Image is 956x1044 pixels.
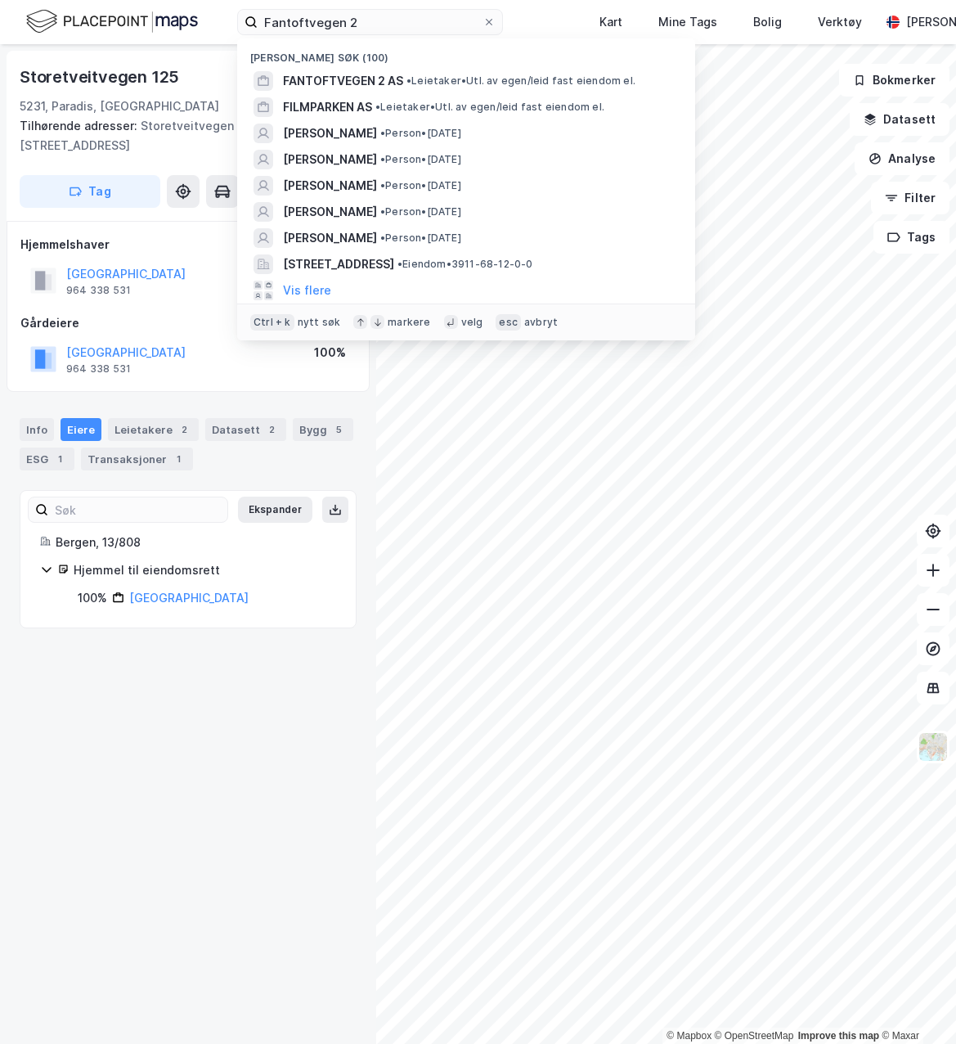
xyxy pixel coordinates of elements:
div: Storetveitvegen 125b, [STREET_ADDRESS] [20,116,343,155]
span: Person • [DATE] [380,153,461,166]
span: [PERSON_NAME] [283,124,377,143]
span: Person • [DATE] [380,179,461,192]
div: Storetveitvegen 125 [20,64,182,90]
div: velg [461,316,483,329]
span: • [397,258,402,270]
span: • [380,232,385,244]
div: Datasett [205,418,286,441]
div: 2 [176,421,192,438]
div: Verktøy [818,12,862,32]
span: FANTOFTVEGEN 2 AS [283,71,403,91]
div: Bygg [293,418,353,441]
div: 1 [52,451,68,467]
img: logo.f888ab2527a4732fd821a326f86c7f29.svg [26,7,198,36]
div: Gårdeiere [20,313,356,333]
button: Ekspander [238,497,312,523]
span: Eiendom • 3911-68-12-0-0 [397,258,533,271]
span: [PERSON_NAME] [283,202,377,222]
div: 100% [78,588,107,608]
div: Eiere [61,418,101,441]
span: [STREET_ADDRESS] [283,254,394,274]
span: • [380,153,385,165]
div: markere [388,316,430,329]
a: Improve this map [798,1030,879,1042]
div: Bergen, 13/808 [56,533,336,552]
span: • [375,101,380,113]
img: Z [918,731,949,763]
button: Filter [871,182,949,214]
div: avbryt [524,316,558,329]
button: Analyse [855,142,949,175]
input: Søk på adresse, matrikkel, gårdeiere, leietakere eller personer [258,10,482,34]
div: 1 [170,451,186,467]
span: Tilhørende adresser: [20,119,141,133]
span: • [406,74,411,87]
button: Vis flere [283,281,331,300]
div: esc [496,314,521,331]
div: Kart [599,12,622,32]
div: 964 338 531 [66,362,131,376]
div: Leietakere [108,418,199,441]
div: 964 338 531 [66,284,131,297]
div: 100% [314,343,346,362]
a: Mapbox [667,1030,711,1042]
span: [PERSON_NAME] [283,176,377,196]
div: Info [20,418,54,441]
span: [PERSON_NAME] [283,150,377,169]
span: • [380,179,385,191]
span: Leietaker • Utl. av egen/leid fast eiendom el. [406,74,635,88]
span: Leietaker • Utl. av egen/leid fast eiendom el. [375,101,604,114]
div: Transaksjoner [81,448,193,470]
div: 5 [330,421,347,438]
iframe: Chat Widget [874,965,956,1044]
a: OpenStreetMap [715,1030,794,1042]
span: Person • [DATE] [380,232,461,245]
div: Hjemmelshaver [20,235,356,254]
div: nytt søk [298,316,341,329]
span: [PERSON_NAME] [283,228,377,248]
div: Bolig [753,12,782,32]
span: Person • [DATE] [380,205,461,218]
input: Søk [48,497,227,522]
div: ESG [20,448,74,470]
span: FILMPARKEN AS [283,97,372,117]
div: 5231, Paradis, [GEOGRAPHIC_DATA] [20,97,219,116]
button: Bokmerker [839,64,949,97]
span: • [380,205,385,218]
div: Ctrl + k [250,314,294,331]
button: Datasett [850,103,949,136]
span: Person • [DATE] [380,127,461,140]
span: • [380,127,385,139]
div: [PERSON_NAME] søk (100) [237,38,695,68]
button: Tags [873,221,949,254]
button: Tag [20,175,160,208]
div: Hjemmel til eiendomsrett [74,560,336,580]
div: Mine Tags [658,12,717,32]
div: 2 [263,421,280,438]
a: [GEOGRAPHIC_DATA] [129,591,249,605]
